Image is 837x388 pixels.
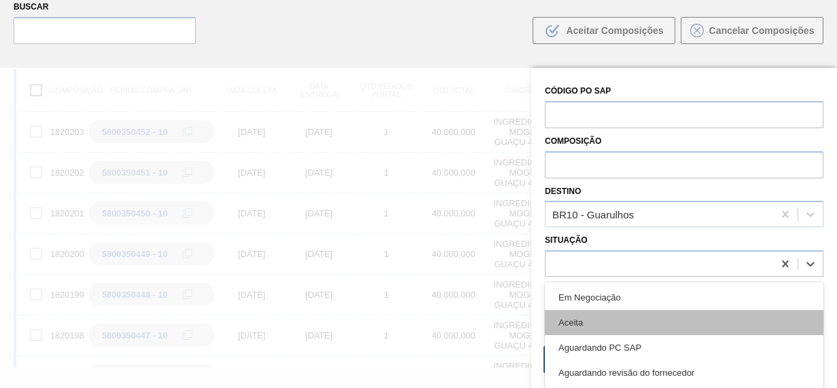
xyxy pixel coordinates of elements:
[533,17,675,44] button: Aceitar Composições
[544,346,672,373] button: Buscar
[545,235,588,245] label: Situação
[552,209,634,220] div: BR10 - Guarulhos
[681,17,823,44] button: Cancelar Composições
[709,25,815,36] span: Cancelar Composições
[566,25,663,36] span: Aceitar Composições
[545,335,823,360] div: Aguardando PC SAP
[545,187,581,196] label: Destino
[545,136,601,146] label: Composição
[545,310,823,335] div: Aceita
[545,360,823,385] div: Aguardando revisão do fornecedor
[545,285,823,310] div: Em Negociação
[545,86,611,96] label: Código PO SAP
